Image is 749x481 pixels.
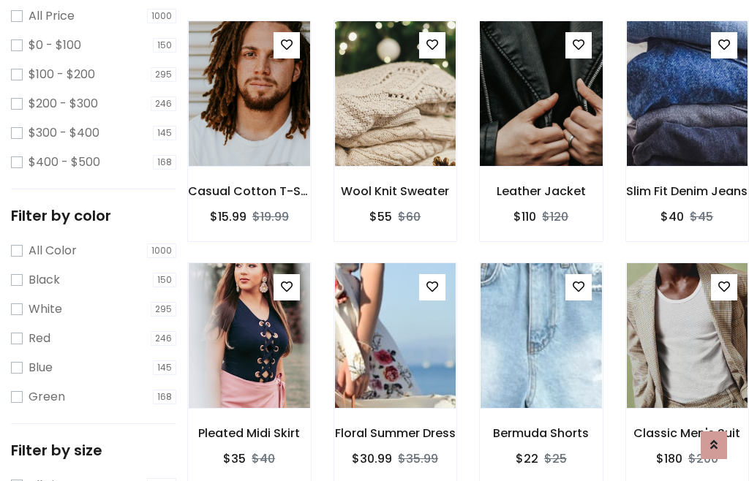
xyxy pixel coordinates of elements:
[153,126,176,140] span: 145
[29,154,100,171] label: $400 - $500
[334,184,457,198] h6: Wool Knit Sweater
[369,210,392,224] h6: $55
[29,66,95,83] label: $100 - $200
[516,452,538,466] h6: $22
[210,210,246,224] h6: $15.99
[29,271,60,289] label: Black
[690,208,713,225] del: $45
[29,330,50,347] label: Red
[480,426,603,440] h6: Bermuda Shorts
[398,208,421,225] del: $60
[656,452,682,466] h6: $180
[153,38,176,53] span: 150
[626,426,749,440] h6: Classic Men's Suit
[151,331,176,346] span: 246
[29,7,75,25] label: All Price
[147,9,176,23] span: 1000
[252,208,289,225] del: $19.99
[513,210,536,224] h6: $110
[153,273,176,287] span: 150
[252,450,275,467] del: $40
[29,37,81,54] label: $0 - $100
[29,388,65,406] label: Green
[688,450,718,467] del: $200
[151,96,176,111] span: 246
[334,426,457,440] h6: Floral Summer Dress
[660,210,684,224] h6: $40
[11,442,176,459] h5: Filter by size
[153,390,176,404] span: 168
[542,208,568,225] del: $120
[11,207,176,224] h5: Filter by color
[153,360,176,375] span: 145
[29,95,98,113] label: $200 - $300
[147,243,176,258] span: 1000
[29,242,77,260] label: All Color
[223,452,246,466] h6: $35
[188,426,311,440] h6: Pleated Midi Skirt
[151,302,176,317] span: 295
[29,300,62,318] label: White
[626,184,749,198] h6: Slim Fit Denim Jeans
[398,450,438,467] del: $35.99
[151,67,176,82] span: 295
[188,184,311,198] h6: Casual Cotton T-Shirt
[29,124,99,142] label: $300 - $400
[29,359,53,376] label: Blue
[480,184,603,198] h6: Leather Jacket
[352,452,392,466] h6: $30.99
[544,450,567,467] del: $25
[153,155,176,170] span: 168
